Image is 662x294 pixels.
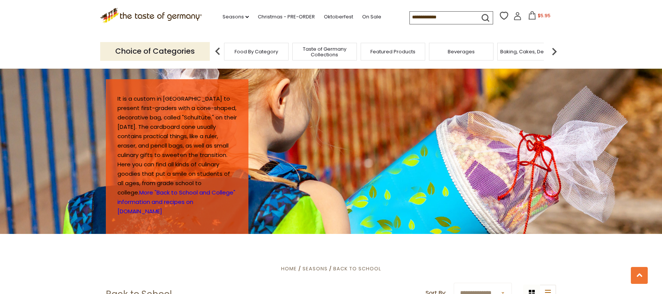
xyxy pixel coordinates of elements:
a: Beverages [448,49,475,54]
a: Food By Category [235,49,278,54]
p: It is a custom in [GEOGRAPHIC_DATA] to present first-graders with a cone-shaped, decorative bag, ... [117,94,237,216]
a: On Sale [362,13,381,21]
a: Christmas - PRE-ORDER [258,13,315,21]
span: $5.95 [538,12,551,19]
a: More "Back to School and College" information and recipes on [DOMAIN_NAME] [117,188,235,215]
a: Home [281,265,297,272]
a: Taste of Germany Collections [295,46,355,57]
a: Oktoberfest [324,13,353,21]
a: Seasons [223,13,249,21]
a: Seasons [302,265,328,272]
img: next arrow [547,44,562,59]
button: $5.95 [523,11,555,23]
a: Baking, Cakes, Desserts [500,49,558,54]
a: Featured Products [370,49,415,54]
p: Choice of Categories [100,42,210,60]
a: Back to School [333,265,381,272]
img: previous arrow [210,44,225,59]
